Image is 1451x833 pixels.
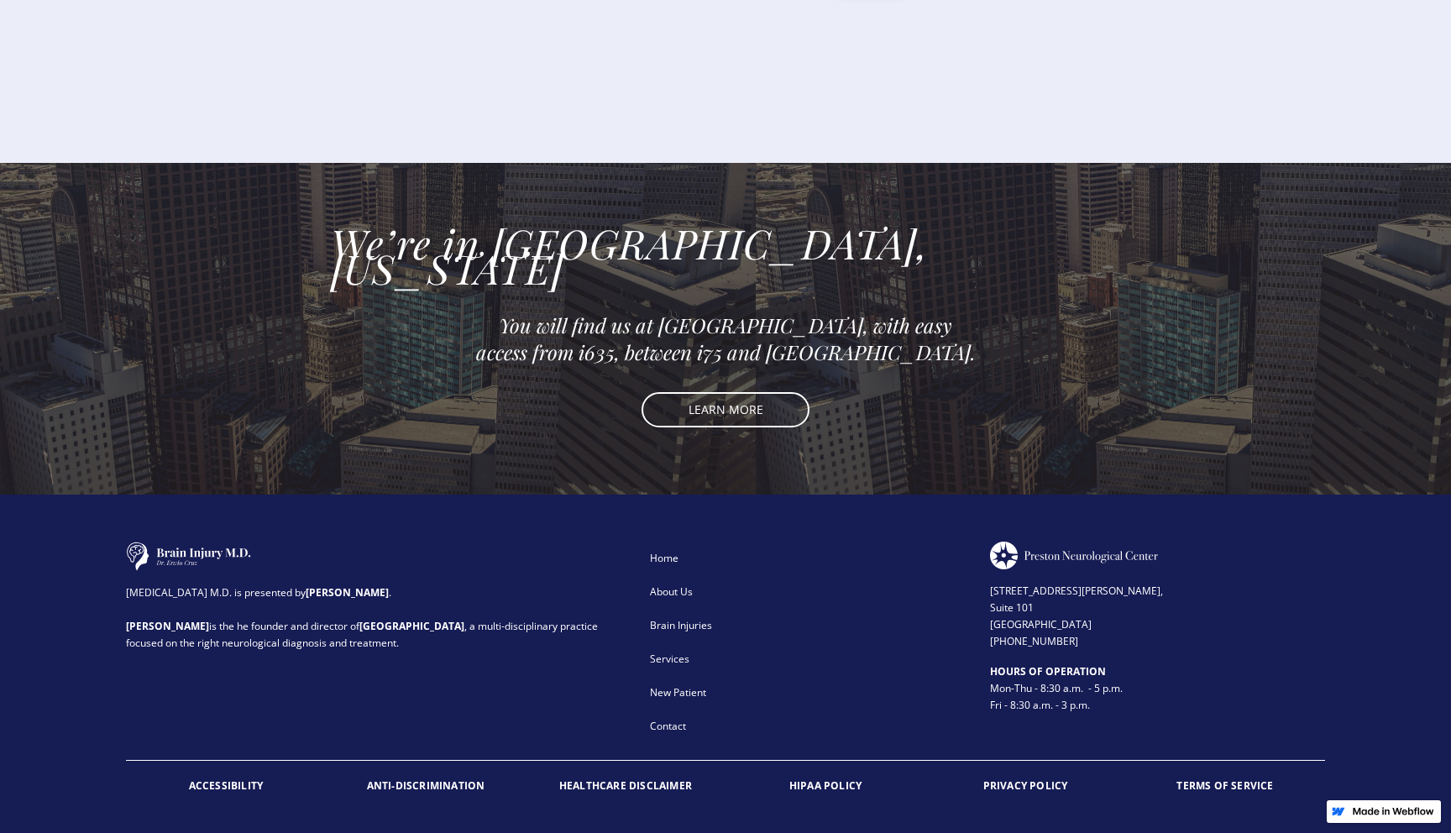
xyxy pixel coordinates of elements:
div: About Us [650,584,968,600]
strong: ACCESSIBILITY [189,778,264,793]
strong: PRIVACY POLICY [983,778,1068,793]
em: You will find us at [GEOGRAPHIC_DATA], with easy access from i635, between i75 and [GEOGRAPHIC_DA... [476,312,976,365]
em: We’re in [GEOGRAPHIC_DATA], [US_STATE] [331,216,928,295]
a: Contact [642,710,977,743]
div: [STREET_ADDRESS][PERSON_NAME], Suite 101 [GEOGRAPHIC_DATA] [PHONE_NUMBER] [990,569,1325,650]
a: HEALTHCARE DISCLAIMER [526,761,725,811]
strong: HIPAA POLICY [789,778,862,793]
a: New Patient [642,676,977,710]
strong: HEALTHCARE DISCLAIMER [559,778,692,793]
div: Brain Injuries [650,617,968,634]
div: Contact [650,718,968,735]
a: PRIVACY POLICY [925,761,1125,811]
img: Made in Webflow [1352,807,1434,815]
a: ACCESSIBILITY [126,761,326,811]
strong: [GEOGRAPHIC_DATA] [359,619,464,633]
strong: ANTI-DISCRIMINATION [367,778,485,793]
div: [MEDICAL_DATA] M.D. is presented by . is the he founder and director of , a multi-disciplinary pr... [126,571,628,652]
a: About Us [642,575,977,609]
a: TERMS OF SERVICE [1125,761,1325,811]
a: Services [642,642,977,676]
strong: [PERSON_NAME] [126,619,209,633]
strong: TERMS OF SERVICE [1176,778,1273,793]
a: Brain Injuries [642,609,977,642]
div: Services [650,651,968,668]
a: Home [642,542,977,575]
strong: [PERSON_NAME] [306,585,389,600]
div: Mon-Thu - 8:30 a.m. - 5 p.m. Fri - 8:30 a.m. - 3 p.m. [990,663,1325,714]
a: LEARN MORE [642,392,809,427]
strong: HOURS OF OPERATION ‍ [990,664,1106,678]
div: Home [650,550,968,567]
a: ANTI-DISCRIMINATION [326,761,526,811]
a: HIPAA POLICY [725,761,925,811]
div: New Patient [650,684,968,701]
